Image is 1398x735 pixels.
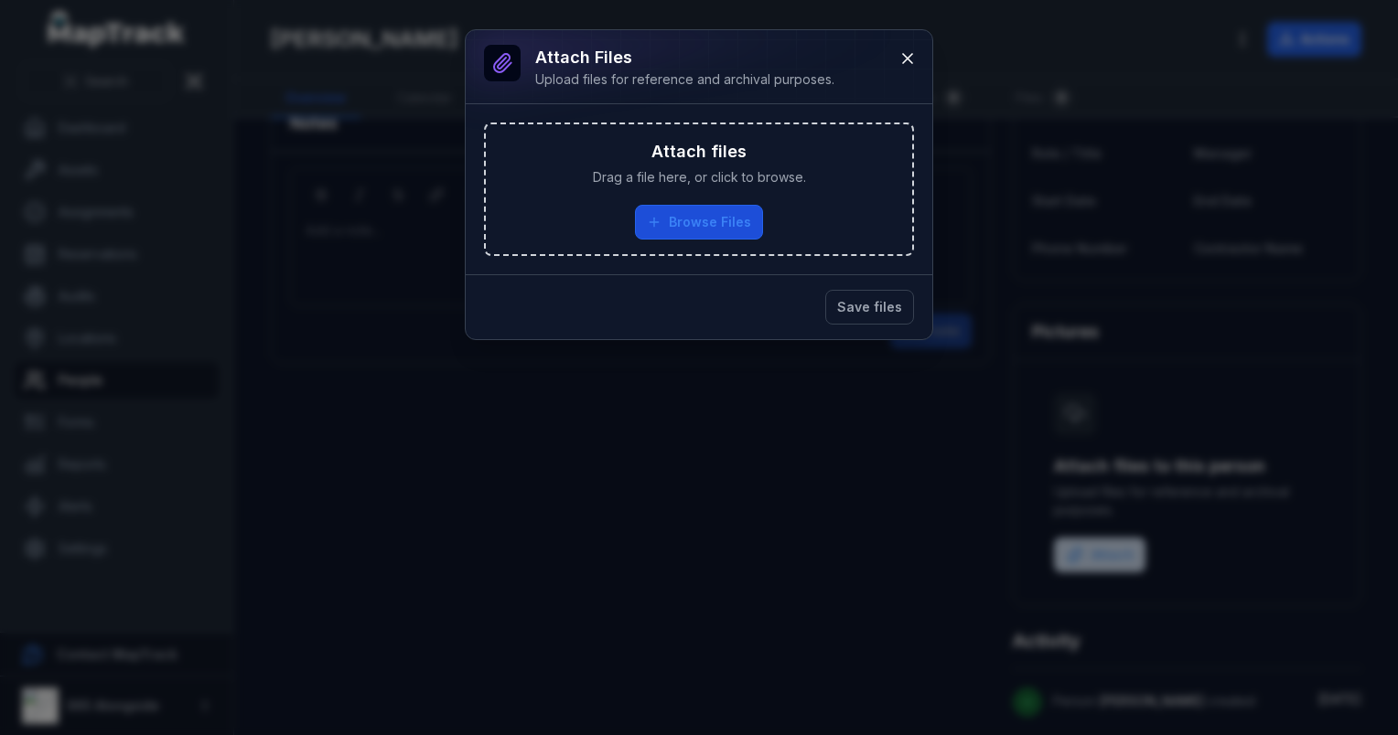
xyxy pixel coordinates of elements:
span: Drag a file here, or click to browse. [593,168,806,186]
button: Save files [825,290,914,325]
h3: Attach files [651,139,747,165]
div: Upload files for reference and archival purposes. [535,70,834,89]
button: Browse Files [635,205,763,240]
h3: Attach Files [535,45,834,70]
